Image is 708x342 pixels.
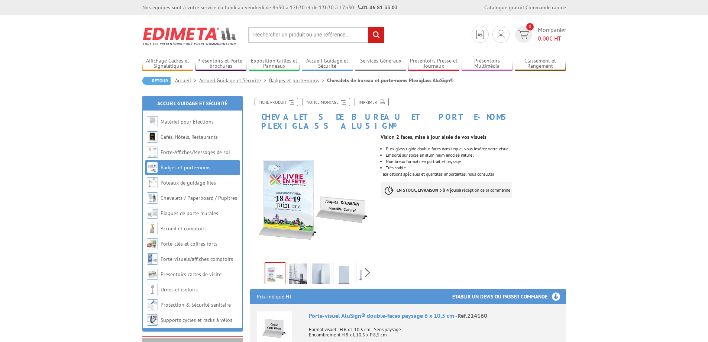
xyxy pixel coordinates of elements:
a: Présentoirs cartes de visite [161,271,222,278]
span: Next [364,266,371,279]
a: Matériel pour Élections [161,118,214,125]
a: Accueil Guidage et Sécurité [157,100,227,107]
img: Matériel pour Élections [147,116,158,127]
input: Rechercher un produit ou une référence... [248,27,384,43]
img: devis rapide [476,30,484,39]
li: Plexiglass rigide double-faces dans lequel vous insérez votre visuel [386,147,566,151]
a: Accueil [175,77,199,84]
li: Nombreux formats en portrait et paysage [386,159,566,164]
img: Urnes et isoloirs [147,284,158,295]
div: Nos équipes sont à votre service du lundi au vendredi de 8h30 à 12h30 et de 13h30 à 17h30 [142,4,398,11]
a: Retour [142,77,171,85]
p: Format visuel : H 6 x L 10,5 cm - Sens paysage Encombrement H 8 x L 10,5 x P 8,5 cm [309,322,559,338]
a: Urnes et isoloirs [161,286,198,293]
a: Services Généraux [355,58,406,70]
a: Notice Montage [303,98,350,106]
a: Présentoirs Multimédia [462,58,513,70]
img: Présentoirs cartes de visite [147,269,158,280]
strong: Vision 2 faces, mise à jour aisée de vos visuels [381,134,486,140]
img: porte_visuel_alusign_plexiglass_214160_compoir_bureau_3.jpg [335,263,353,287]
a: Accueil Guidage et Sécurité [302,58,353,70]
div: | [484,4,566,11]
a: Présentoirs Presse et Journaux [408,58,459,70]
input: rechercher [368,27,384,43]
a: Porte-Affiches/Messages de sol [161,149,230,156]
img: Chevalets / Paperboard / Pupitres [147,192,158,204]
span: Réf.214160 [458,312,487,319]
h1: Chevalets de bureau et porte-noms Plexiglass AluSign® [245,98,572,130]
img: Cafés, Hôtels, Restaurants [147,131,158,143]
img: Porte-clés et coffres-forts [147,238,158,249]
strong: 01 46 81 33 03 [358,4,398,11]
a: Porte-clés et coffres-forts [161,240,217,247]
img: Badges et porte-noms [147,162,158,173]
span: € HT [538,34,566,43]
img: Poteaux de guidage files [147,177,158,188]
p: à réception de la commande [381,182,512,198]
a: Affichage Cadres et Signalétique [142,58,194,70]
a: Commande rapide [526,4,566,11]
a: Poteaux de guidage files [161,179,216,186]
a: Présentoirs et Porte-brochures [195,58,247,70]
a: Accueil Guidage et Sécurité [199,77,269,84]
a: Plaques de porte murales [161,210,218,217]
a: devis rapide 0 Mon panier 0,00€ HT [513,26,566,43]
h3: Etablir un devis ou passer commande [452,289,566,304]
img: Accueil et comptoirs [147,223,158,234]
a: Badges et porte-noms [161,164,210,171]
span: 0 [526,23,534,31]
a: Chevalets / Paperboard / Pupitres [161,195,237,201]
img: devis rapide [518,30,529,39]
img: Porte-visuels/affiches comptoirs [147,253,158,265]
div: Porte-visuel AluSign® double-faces paysage 6 x 10,5 cm - [309,311,559,320]
p: Prix indiqué HT [257,289,292,304]
img: Edimeta [142,22,237,50]
a: Imprimer [355,98,389,106]
a: Exposition Grilles et Panneaux [249,58,300,70]
a: Supports cycles et racks à vélos [161,317,232,323]
img: porte_visuel_alusign_plexiglass_214160_compoir_bureau_2.jpg [312,263,330,287]
div: Fabrications spéciales et quantités importantes, nous consulter [381,130,571,206]
img: porte_noms_plexiglass_214160_1.jpg [250,134,375,259]
a: Protection & Sécurité sanitaire [161,301,231,308]
span: Mon panier [538,26,566,43]
a: Classement et Rangement [515,58,566,70]
img: devis rapide [497,30,505,39]
p: Emboité sur socle en aluminium anodisé naturel [386,153,566,157]
img: Plaques de porte murales [147,208,158,219]
li: Très stable [386,166,566,170]
strong: EN STOCK, LIVRAISON 3 à 4 jours [397,187,459,193]
li: Chevalets de bureau et porte-noms Plexiglass AluSign® [327,77,454,84]
a: Accueil et comptoirs [161,225,207,232]
a: Porte-visuels/affiches comptoirs [161,256,233,262]
img: porte_visuel_alusign_plexiglass_214160_compoir_bureau_1.jpg [289,263,307,287]
img: porte_visuel_alusign_plexiglass_214160_compoir_bureau_4.jpg [358,263,376,287]
a: Fiche produit [255,98,298,106]
span: 0,00 [538,35,549,42]
img: Porte-Affiches/Messages de sol [147,147,158,158]
img: porte_noms_plexiglass_214160_1.jpg [265,263,285,286]
a: Cafés, Hôtels, Restaurants [161,134,218,140]
a: Catalogue gratuit [484,4,524,11]
a: Badges et porte-noms [269,77,327,84]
